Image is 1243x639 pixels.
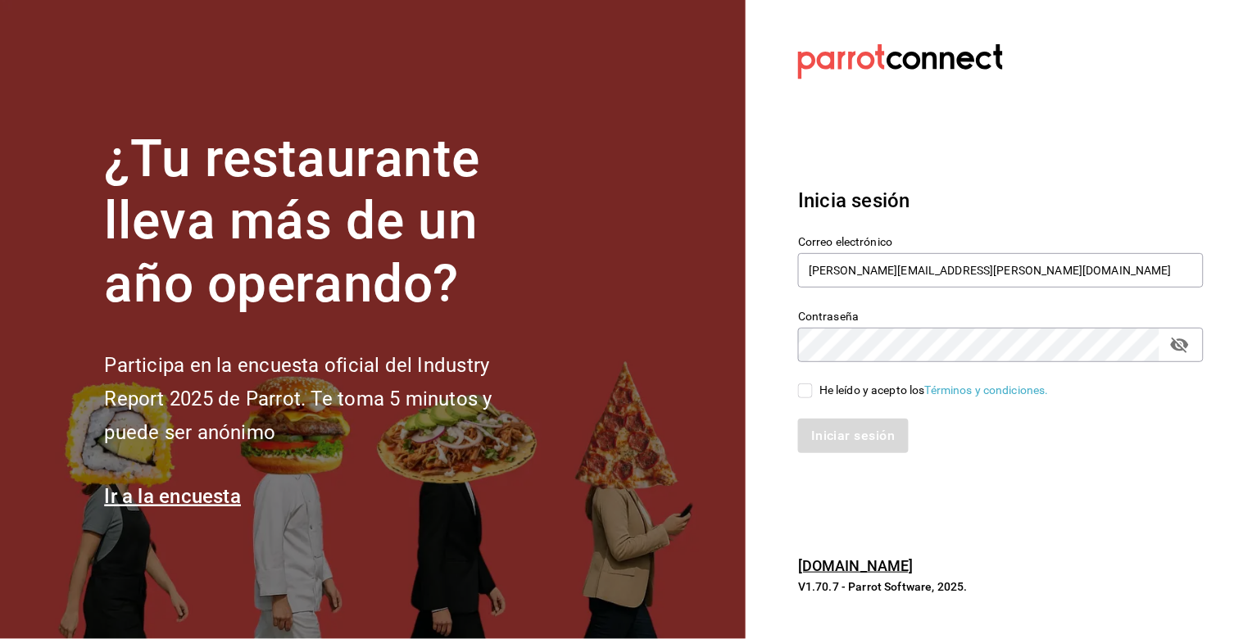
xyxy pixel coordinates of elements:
[1166,331,1194,359] button: passwordField
[798,310,1204,322] label: Contraseña
[798,557,914,574] a: [DOMAIN_NAME]
[104,485,241,508] a: Ir a la encuesta
[819,382,1049,399] div: He leído y acepto los
[104,349,547,449] h2: Participa en la encuesta oficial del Industry Report 2025 de Parrot. Te toma 5 minutos y puede se...
[798,186,1204,215] h3: Inicia sesión
[798,578,1204,595] p: V1.70.7 - Parrot Software, 2025.
[925,383,1049,397] a: Términos y condiciones.
[104,128,547,316] h1: ¿Tu restaurante lleva más de un año operando?
[798,253,1204,288] input: Ingresa tu correo electrónico
[798,236,1204,247] label: Correo electrónico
